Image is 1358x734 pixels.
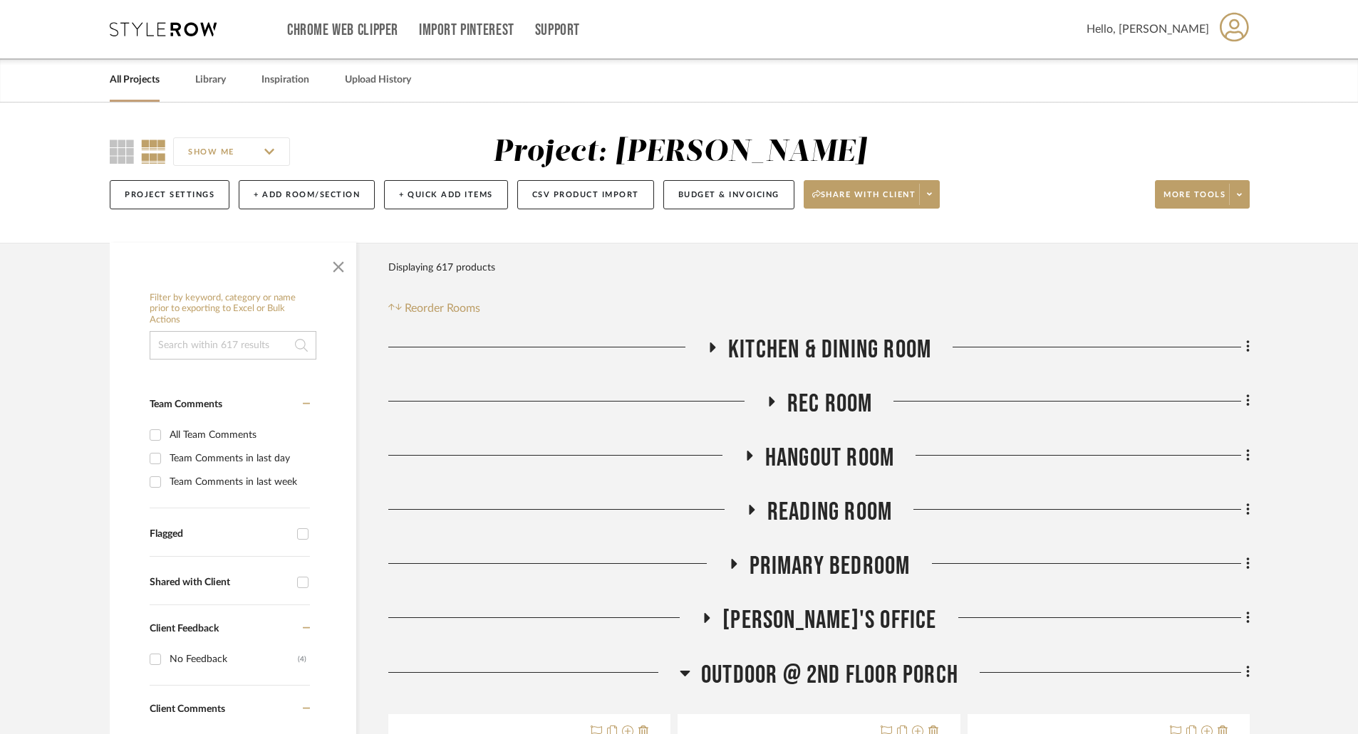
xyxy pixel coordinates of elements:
span: Reading Room [767,497,892,528]
div: Shared with Client [150,577,290,589]
div: (4) [298,648,306,671]
button: Close [324,250,353,278]
span: Rec Room [787,389,873,419]
a: Import Pinterest [419,24,514,36]
span: Client Feedback [150,624,219,634]
div: No Feedback [170,648,298,671]
button: Budget & Invoicing [663,180,794,209]
button: Reorder Rooms [388,300,480,317]
a: Library [195,70,226,90]
span: OUTDOOR @ 2ND FLOOR PORCH [701,660,958,691]
button: Share with client [804,180,940,209]
div: Team Comments in last day [170,447,306,470]
div: Team Comments in last week [170,471,306,493]
span: Kitchen & Dining Room [728,335,931,365]
a: Support [535,24,580,36]
span: More tools [1163,189,1225,211]
span: Team Comments [150,399,222,409]
a: All Projects [110,70,160,90]
button: + Add Room/Section [239,180,375,209]
div: Flagged [150,528,290,540]
button: CSV Product Import [517,180,654,209]
span: Reorder Rooms [405,300,480,317]
input: Search within 617 results [150,331,316,360]
span: Client Comments [150,704,225,714]
a: Chrome Web Clipper [287,24,398,36]
span: [PERSON_NAME]'s Office [722,605,936,636]
span: Primary Bedroom [750,551,911,582]
a: Inspiration [261,70,309,90]
h6: Filter by keyword, category or name prior to exporting to Excel or Bulk Actions [150,293,316,326]
span: Hello, [PERSON_NAME] [1087,21,1209,38]
button: More tools [1155,180,1250,209]
span: Share with client [812,189,916,211]
div: Project: [PERSON_NAME] [493,137,866,167]
span: Hangout Room [765,443,894,473]
button: Project Settings [110,180,229,209]
div: All Team Comments [170,424,306,446]
div: Displaying 617 products [388,253,495,282]
button: + Quick Add Items [384,180,508,209]
a: Upload History [345,70,411,90]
